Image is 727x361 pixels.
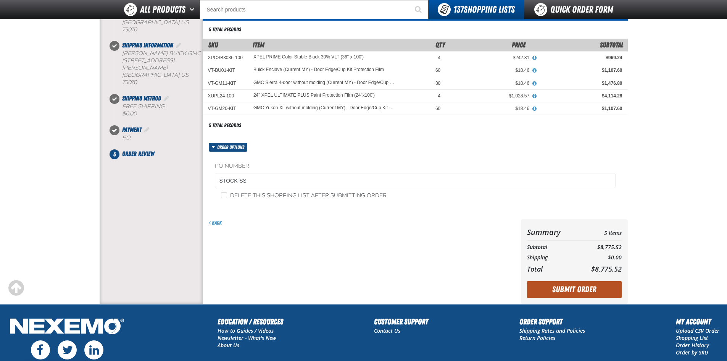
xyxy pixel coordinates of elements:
strong: $0.00 [122,110,137,117]
td: $0.00 [576,253,621,263]
span: [PERSON_NAME] Buick GMC [122,50,201,57]
bdo: 75070 [122,79,137,86]
div: 5 total records [209,26,241,33]
span: Order Review [122,150,154,157]
span: 60 [435,106,440,111]
div: $18.46 [451,67,529,73]
span: US [181,19,189,26]
a: Edit Shipping Information [175,42,182,49]
div: $18.46 [451,80,529,86]
td: 5 Items [576,225,621,239]
div: $1,028.57 [451,93,529,99]
input: Delete this shopping list after submitting order [221,192,227,198]
div: $242.31 [451,55,529,61]
a: Contact Us [374,327,400,334]
a: Order History [676,342,709,349]
td: $8,775.52 [576,242,621,253]
th: Total [527,263,577,275]
img: Nexemo Logo [8,316,126,338]
span: 5 [110,149,119,159]
button: View All Prices for GMC Yukon XL without molding (Current MY) - Door Edge/Cup Kit Protection Film [529,105,539,112]
span: 4 [438,93,441,99]
span: 4 [438,55,441,60]
span: [PERSON_NAME] [122,65,168,71]
span: $8,775.52 [591,264,622,274]
th: Shipping [527,253,577,263]
button: Order options [209,143,248,152]
span: US [181,72,189,78]
div: $1,476.80 [540,80,622,86]
h2: Education / Resources [218,316,283,327]
td: XPCSB3036-100 [203,52,248,64]
a: Edit Shipping Method [163,95,170,102]
label: PO Number [215,163,616,170]
td: VT-BU01-KIT [203,64,248,77]
th: Subtotal [527,242,577,253]
a: Buick Enclave (Current MY) - Door Edge/Cup Kit Protection Film [253,67,384,73]
span: Shipping Method [122,95,161,102]
span: [STREET_ADDRESS] [122,57,174,64]
a: Order by SKU [676,349,708,356]
div: 5 total records [209,122,241,129]
a: SKU [208,41,218,49]
a: How to Guides / Videos [218,327,274,334]
div: $1,107.60 [540,67,622,73]
a: GMC Sierra 4-door without molding (Current MY) - Door Edge/Cup Kit Protection Film [253,80,395,86]
div: $4,114.28 [540,93,622,99]
li: Order Review. Step 5 of 5. Not Completed [114,149,203,159]
h2: My Account [676,316,719,327]
a: Edit Payment [143,126,151,133]
span: Order options [217,143,247,152]
a: Back [209,220,222,226]
a: Shopping List [676,334,708,342]
a: About Us [218,342,239,349]
th: Summary [527,225,577,239]
button: View All Prices for GMC Sierra 4-door without molding (Current MY) - Door Edge/Cup Kit Protection... [529,80,539,87]
bdo: 75070 [122,26,137,33]
label: Delete this shopping list after submitting order [221,192,387,199]
td: VT-GM20-KIT [203,102,248,115]
span: Shopping Lists [453,4,515,15]
strong: 137 [453,4,464,15]
div: Scroll to the top [8,280,24,296]
a: GMC Yukon XL without molding (Current MY) - Door Edge/Cup Kit Protection Film [253,105,395,111]
span: [GEOGRAPHIC_DATA] [122,19,179,26]
h2: Order Support [519,316,585,327]
div: $969.24 [540,55,622,61]
span: 80 [435,81,440,86]
td: VT-GM11-KIT [203,77,248,89]
span: Price [512,41,526,49]
span: Payment [122,126,142,133]
span: Shipping Information [122,42,173,49]
a: Upload CSV Order [676,327,719,334]
span: Qty [435,41,445,49]
span: Subtotal [600,41,623,49]
a: Shipping Rates and Policies [519,327,585,334]
a: Return Policies [519,334,555,342]
button: View All Prices for XPEL PRIME Color Stable Black 30% VLT (36" x 100') [529,55,539,62]
: XPEL PRIME Color Stable Black 30% VLT (36" x 100') [253,55,364,60]
li: Payment. Step 4 of 5. Completed [114,125,203,149]
button: Submit Order [527,281,622,298]
div: $1,107.60 [540,105,622,112]
li: Shipping Method. Step 3 of 5. Completed [114,94,203,125]
span: 60 [435,68,440,73]
: 24" XPEL ULTIMATE PLUS Paint Protection Film (24"x100') [253,93,375,98]
div: $18.46 [451,105,529,112]
td: XUPL24-100 [203,89,248,102]
div: Free Shipping: [122,103,203,118]
span: Item [253,41,264,49]
button: View All Prices for Buick Enclave (Current MY) - Door Edge/Cup Kit Protection Film [529,67,539,74]
span: All Products [140,3,185,16]
span: [GEOGRAPHIC_DATA] [122,72,179,78]
button: View All Prices for 24" XPEL ULTIMATE PLUS Paint Protection Film (24"x100') [529,93,539,100]
a: Newsletter - What's New [218,334,276,342]
li: Shipping Information. Step 2 of 5. Completed [114,41,203,94]
h2: Customer Support [374,316,428,327]
div: P.O. [122,134,203,142]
